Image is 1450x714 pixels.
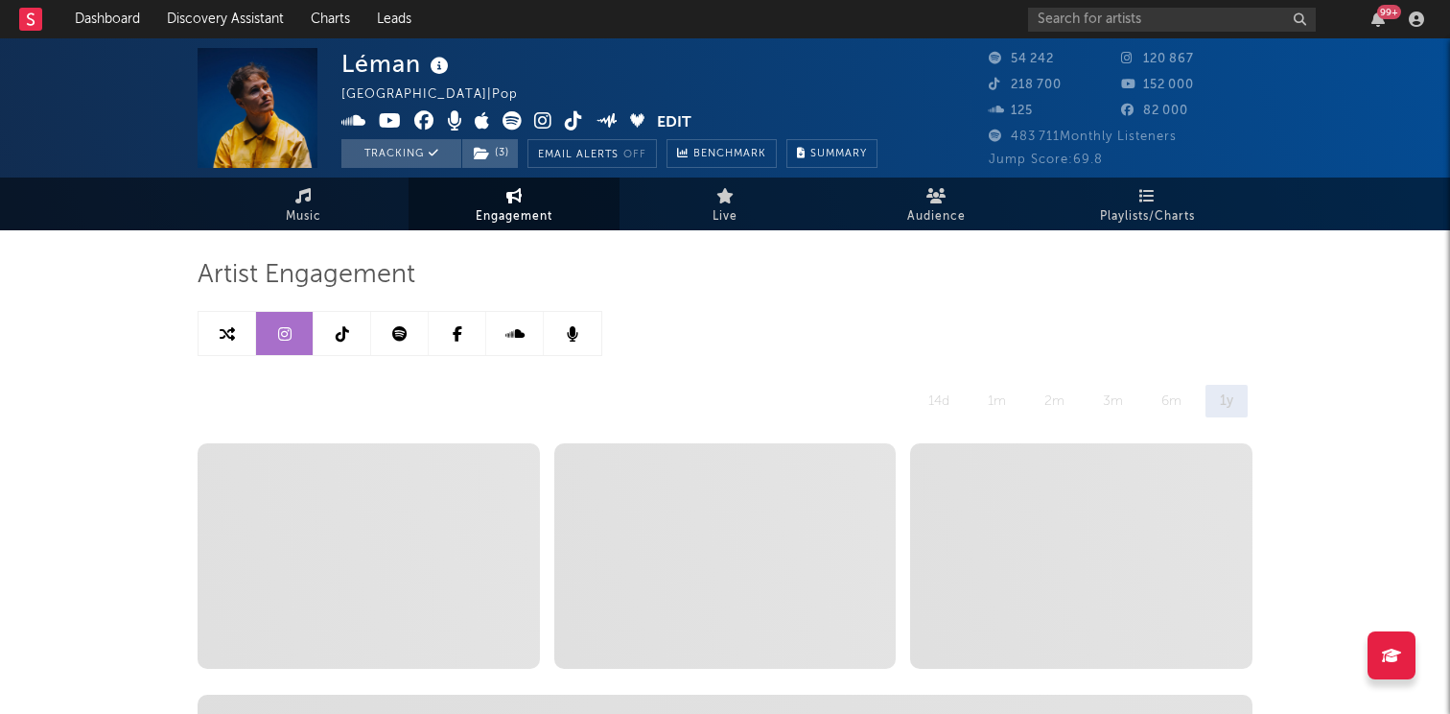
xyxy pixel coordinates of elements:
a: Music [198,178,409,230]
span: Jump Score: 69.8 [989,154,1103,166]
button: Email AlertsOff [527,139,657,168]
span: 54 242 [989,53,1054,65]
span: ( 3 ) [461,139,519,168]
span: Summary [810,149,867,159]
a: Live [620,178,830,230]
button: 99+ [1371,12,1385,27]
div: 6m [1147,385,1196,417]
button: (3) [462,139,518,168]
a: Engagement [409,178,620,230]
span: Engagement [476,205,552,228]
button: Tracking [341,139,461,168]
span: 152 000 [1121,79,1194,91]
div: [GEOGRAPHIC_DATA] | Pop [341,83,540,107]
div: Léman [341,48,454,80]
span: 125 [989,105,1033,117]
a: Audience [830,178,1041,230]
span: Music [286,205,321,228]
div: 1m [973,385,1020,417]
button: Summary [786,139,877,168]
div: 99 + [1377,5,1401,19]
span: Benchmark [693,143,766,166]
em: Off [623,150,646,160]
div: 14d [914,385,964,417]
span: Artist Engagement [198,264,415,287]
span: 120 867 [1121,53,1194,65]
a: Playlists/Charts [1041,178,1252,230]
span: 218 700 [989,79,1062,91]
input: Search for artists [1028,8,1316,32]
span: 483 711 Monthly Listeners [989,131,1177,143]
span: 82 000 [1121,105,1188,117]
button: Edit [657,111,691,135]
a: Benchmark [667,139,777,168]
div: 2m [1030,385,1079,417]
span: Audience [907,205,966,228]
div: 3m [1088,385,1137,417]
span: Live [713,205,737,228]
span: Playlists/Charts [1100,205,1195,228]
div: 1y [1205,385,1248,417]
